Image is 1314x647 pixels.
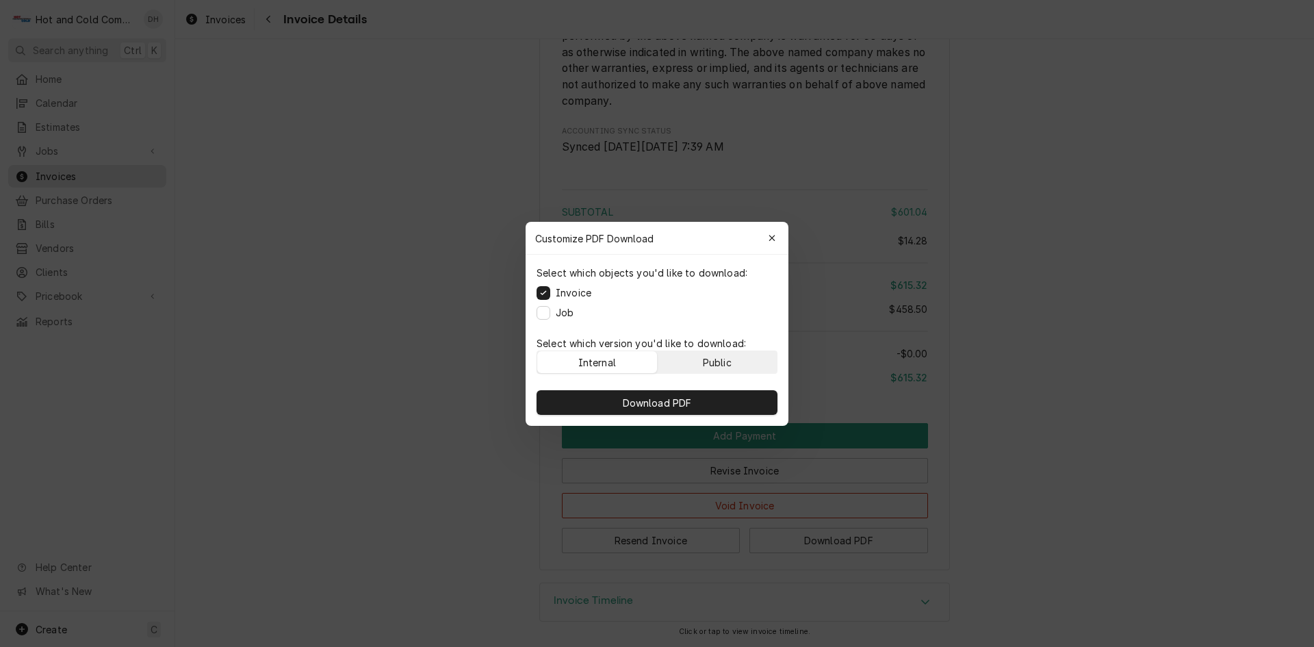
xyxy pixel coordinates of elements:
[578,355,616,369] div: Internal
[537,390,777,415] button: Download PDF
[537,266,747,280] p: Select which objects you'd like to download:
[537,336,777,351] p: Select which version you'd like to download:
[556,305,574,320] label: Job
[526,222,788,255] div: Customize PDF Download
[620,395,695,409] span: Download PDF
[556,286,591,300] label: Invoice
[703,355,732,369] div: Public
